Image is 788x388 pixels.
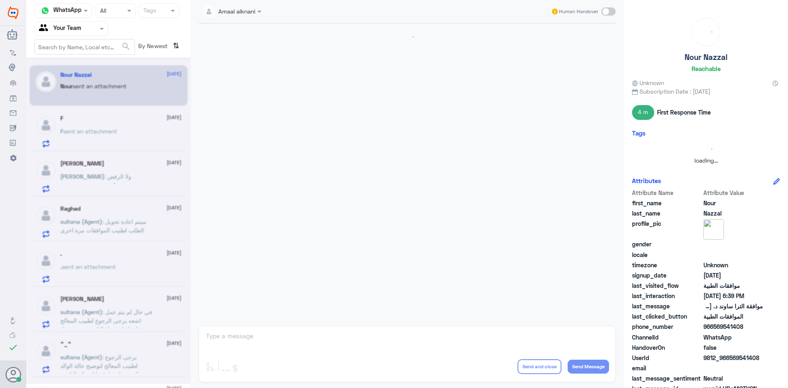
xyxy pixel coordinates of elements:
[634,142,778,156] div: loading...
[632,105,654,120] span: 4 m
[703,312,763,321] span: الموافقات الطبية
[703,271,763,280] span: 2025-10-11T15:37:39.411Z
[632,240,702,248] span: gender
[121,40,131,53] button: search
[632,292,702,300] span: last_interaction
[703,281,763,290] span: موافقات الطبية
[121,41,131,51] span: search
[135,39,170,55] span: By Newest
[657,108,711,117] span: First Response Time
[703,209,763,218] span: Nazzal
[703,364,763,372] span: null
[5,367,21,382] button: Avatar
[703,343,763,352] span: false
[703,292,763,300] span: 2025-10-11T15:39:59.512Z
[8,342,18,352] i: check
[703,240,763,248] span: null
[632,271,702,280] span: signup_date
[632,364,702,372] span: email
[101,176,116,191] div: loading...
[703,333,763,342] span: 2
[694,20,718,44] div: loading...
[568,360,609,374] button: Send Message
[632,199,702,207] span: first_name
[632,129,646,137] h6: Tags
[39,23,51,35] img: yourTeam.svg
[559,8,598,15] span: Human Handover
[632,333,702,342] span: ChannelId
[8,6,18,19] img: Widebot Logo
[632,343,702,352] span: HandoverOn
[632,87,780,96] span: Subscription Date : [DATE]
[703,354,763,362] span: 9812_966569541408
[692,65,721,72] h6: Reachable
[632,78,664,87] span: Unknown
[632,219,702,238] span: profile_pic
[518,359,561,374] button: Send and close
[39,5,51,17] img: whatsapp.png
[632,188,702,197] span: Attribute Name
[703,219,724,240] img: picture
[703,261,763,269] span: Unknown
[201,30,614,44] div: loading...
[632,302,702,310] span: last_message
[694,157,718,164] span: loading...
[632,281,702,290] span: last_visited_flow
[703,374,763,383] span: 0
[632,209,702,218] span: last_name
[632,354,702,362] span: UserId
[632,312,702,321] span: last_clicked_button
[703,250,763,259] span: null
[632,250,702,259] span: locale
[703,322,763,331] span: 966569541408
[35,39,135,54] input: Search by Name, Local etc…
[685,53,727,62] h5: Nour Nazzal
[173,39,179,53] i: ⇅
[142,6,156,16] div: Tags
[632,177,661,184] h6: Attributes
[632,374,702,383] span: last_message_sentiment
[632,261,702,269] span: timezone
[703,302,763,310] span: موافقة الترا ساوند د. ثامر تريكي الجراحة العامة
[703,188,763,197] span: Attribute Value
[703,199,763,207] span: Nour
[632,322,702,331] span: phone_number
